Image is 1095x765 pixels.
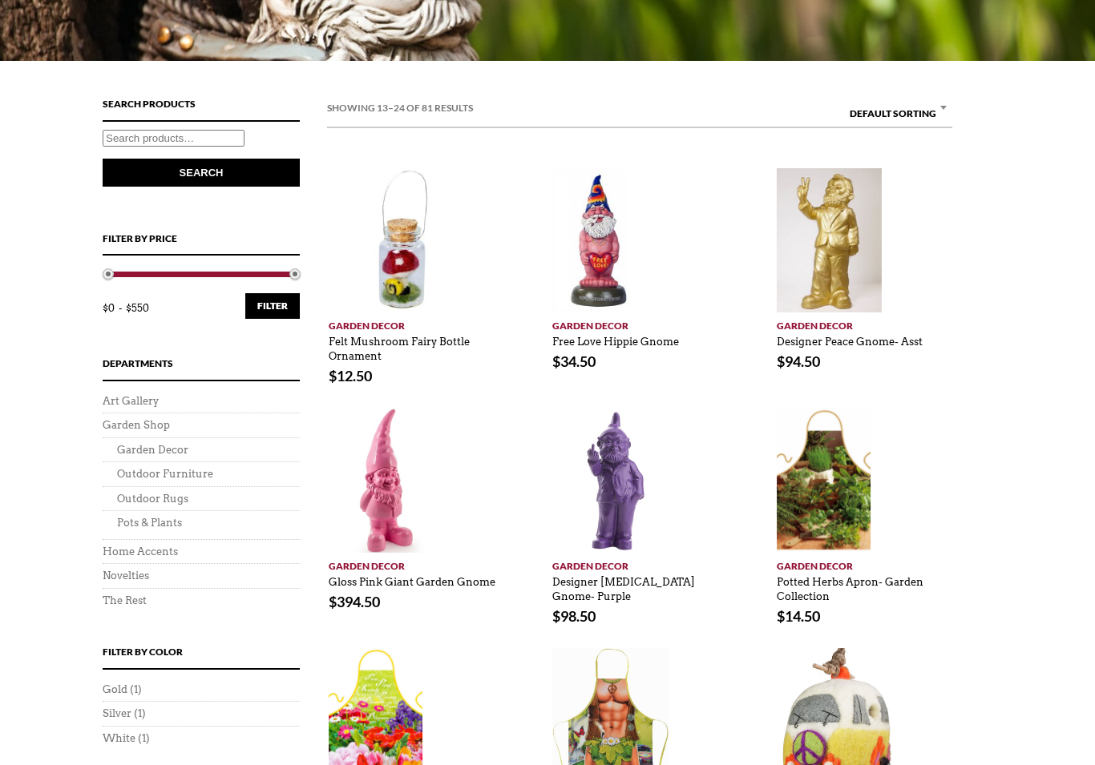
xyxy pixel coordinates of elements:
[117,493,188,505] a: Outdoor Rugs
[329,328,470,363] a: Felt Mushroom Fairy Bottle Ornament
[245,293,300,319] button: Filter
[552,352,596,370] bdi: 34.50
[103,594,147,606] a: The Rest
[552,568,695,603] a: Designer [MEDICAL_DATA] Gnome- Purple
[103,707,131,720] a: Silver
[777,328,923,348] a: Designer Peace Gnome- Asst
[777,568,923,603] a: Potted Herbs Apron- Garden Collection
[103,570,149,582] a: Novelties
[117,517,182,529] a: Pots & Plants
[777,607,820,625] bdi: 14.50
[103,130,244,147] input: Search products…
[552,607,596,625] bdi: 98.50
[843,98,952,120] span: Default sorting
[103,159,300,187] button: Search
[103,395,159,407] a: Art Gallery
[329,593,380,610] bdi: 394.50
[777,352,820,370] bdi: 94.50
[329,312,503,333] a: Garden Decor
[103,302,126,314] span: $0
[103,731,135,745] a: White
[329,367,372,385] bdi: 12.50
[126,302,149,314] span: $550
[130,682,142,696] span: (1)
[777,312,951,333] a: Garden Decor
[103,682,127,696] a: Gold
[843,98,952,130] span: Default sorting
[552,553,726,574] a: Garden Decor
[777,352,785,370] span: $
[117,468,213,480] a: Outdoor Furniture
[552,352,560,370] span: $
[103,356,300,381] h4: Departments
[103,546,178,558] a: Home Accents
[134,707,146,720] span: (1)
[117,444,188,456] a: Garden Decor
[103,231,300,256] h4: Filter by price
[329,553,503,574] a: Garden Decor
[103,644,300,670] h4: Filter by Color
[777,553,951,574] a: Garden Decor
[138,731,150,745] span: (1)
[777,607,785,625] span: $
[329,568,495,589] a: Gloss Pink Giant Garden Gnome
[552,312,726,333] a: Garden Decor
[103,419,170,431] a: Garden Shop
[329,367,337,385] span: $
[103,96,300,122] h4: Search Products
[327,100,473,116] em: Showing 13–24 of 81 results
[552,607,560,625] span: $
[103,293,300,324] div: Price: —
[552,328,679,348] a: Free Love Hippie Gnome
[329,593,337,610] span: $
